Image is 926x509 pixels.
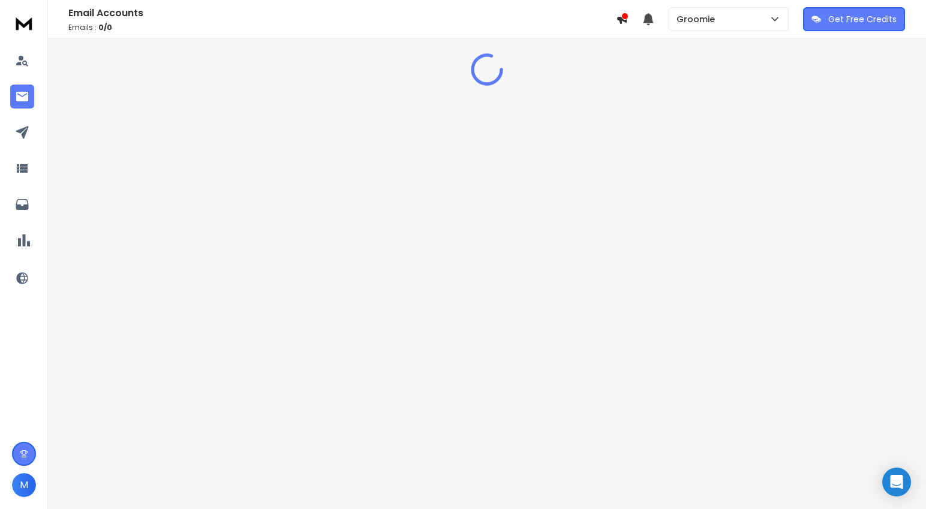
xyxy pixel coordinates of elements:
h1: Email Accounts [68,6,616,20]
button: M [12,473,36,497]
img: logo [12,12,36,34]
p: Emails : [68,23,616,32]
div: Open Intercom Messenger [882,468,911,496]
p: Get Free Credits [828,13,897,25]
p: Groomie [677,13,720,25]
button: Get Free Credits [803,7,905,31]
span: 0 / 0 [98,22,112,32]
